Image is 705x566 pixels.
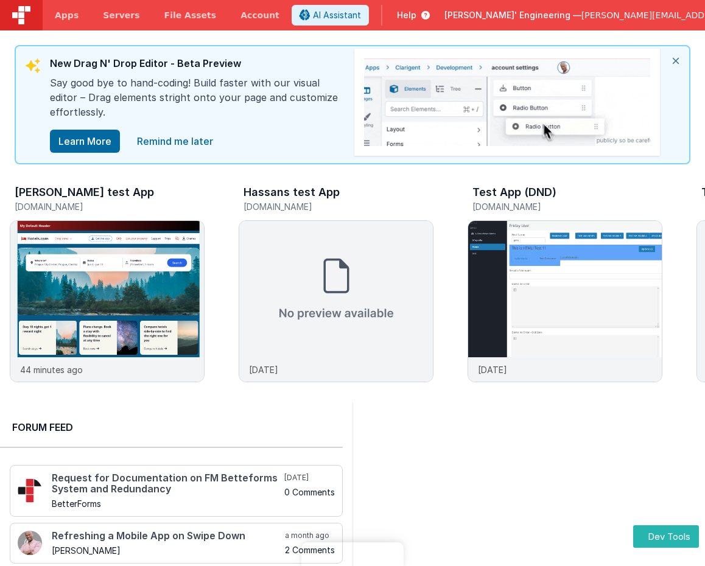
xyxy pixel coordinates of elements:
[662,46,689,75] i: close
[249,363,278,376] p: [DATE]
[12,420,331,435] h2: Forum Feed
[52,473,282,494] h4: Request for Documentation on FM Betteforms System and Redundancy
[444,9,581,21] span: [PERSON_NAME]' Engineering —
[164,9,217,21] span: File Assets
[10,523,343,564] a: Refreshing a Mobile App on Swipe Down [PERSON_NAME] a month ago 2 Comments
[397,9,416,21] span: Help
[10,465,343,517] a: Request for Documentation on FM Betteforms System and Redundancy BetterForms [DATE] 0 Comments
[15,186,154,198] h3: [PERSON_NAME] test App
[285,531,335,540] h5: a month ago
[633,525,699,548] button: Dev Tools
[285,545,335,554] h5: 2 Comments
[472,202,662,211] h5: [DOMAIN_NAME]
[284,473,335,483] h5: [DATE]
[18,531,42,555] img: 411_2.png
[50,130,120,153] button: Learn More
[284,487,335,497] h5: 0 Comments
[478,363,507,376] p: [DATE]
[52,499,282,508] h5: BetterForms
[472,186,556,198] h3: Test App (DND)
[103,9,139,21] span: Servers
[52,531,282,542] h4: Refreshing a Mobile App on Swipe Down
[55,9,79,21] span: Apps
[18,478,42,503] img: 295_2.png
[244,202,433,211] h5: [DOMAIN_NAME]
[50,75,342,129] div: Say good bye to hand-coding! Build faster with our visual editor – Drag elements stright onto you...
[244,186,340,198] h3: Hassans test App
[292,5,369,26] button: AI Assistant
[130,129,220,153] a: close
[313,9,361,21] span: AI Assistant
[15,202,205,211] h5: [DOMAIN_NAME]
[52,546,282,555] h5: [PERSON_NAME]
[50,56,342,75] div: New Drag N' Drop Editor - Beta Preview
